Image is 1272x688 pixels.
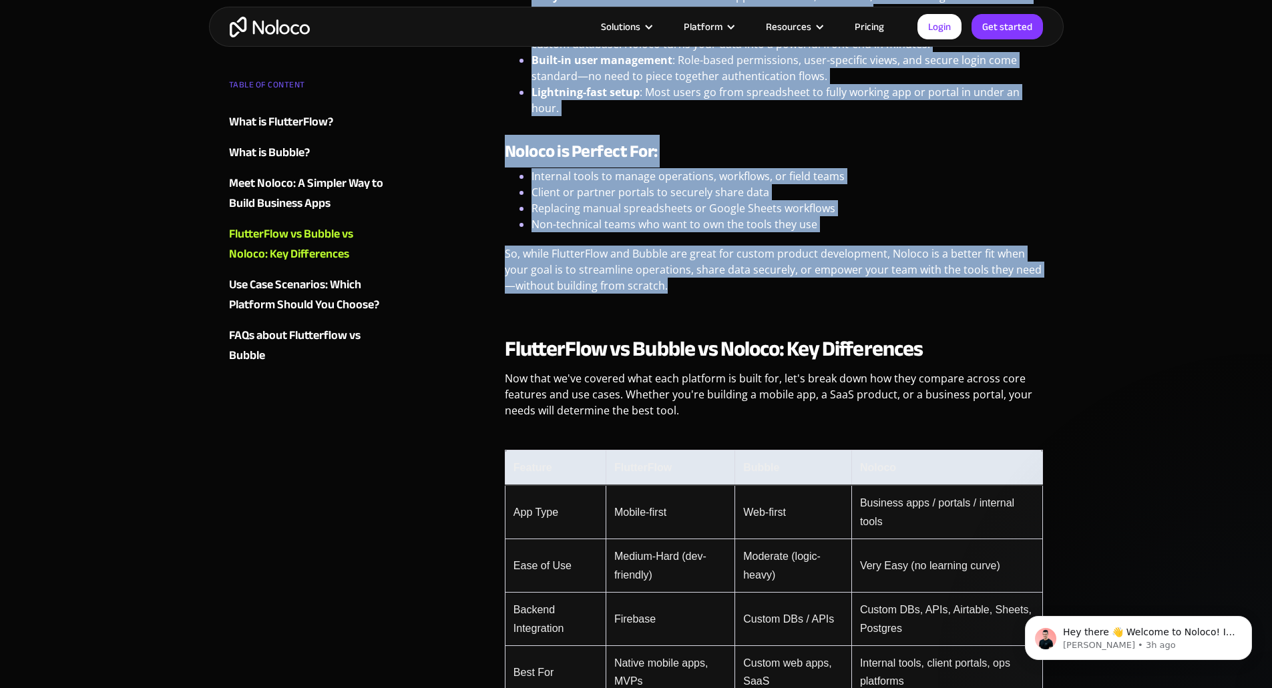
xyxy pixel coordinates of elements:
iframe: Intercom notifications message [1005,588,1272,681]
li: : Most users go from spreadsheet to fully working app or portal in under an hour. [532,84,1044,116]
div: Solutions [584,18,667,35]
a: Pricing [838,18,901,35]
th: FlutterFlow [606,450,734,485]
th: Bubble [735,450,852,485]
div: What is Bubble? [229,143,310,163]
a: Get started [972,14,1043,39]
td: App Type [505,485,606,539]
a: FlutterFlow vs Bubble vs Noloco: Key Differences [229,224,391,264]
strong: Lightning-fast setup [532,85,640,99]
li: Client or partner portals to securely share data [532,184,1044,200]
a: Meet Noloco: A Simpler Way to Build Business Apps [229,174,391,214]
td: Custom DBs, APIs, Airtable, Sheets, Postgres [851,593,1043,646]
td: Custom DBs / APIs [735,593,852,646]
td: Moderate (logic-heavy) [735,539,852,593]
a: home [230,17,310,37]
a: Use Case Scenarios: Which Platform Should You Choose? [229,275,391,315]
div: TABLE OF CONTENT [229,75,391,101]
a: FAQs about Flutterflow vs Bubble [229,326,391,366]
div: Platform [684,18,722,35]
a: What is Bubble? [229,143,391,163]
div: Solutions [601,18,640,35]
div: What is FlutterFlow? [229,112,333,132]
strong: FlutterFlow vs Bubble vs Noloco: Key Differences [505,329,923,369]
td: Backend Integration [505,593,606,646]
strong: Noloco is Perfect For: [505,135,658,167]
td: Very Easy (no learning curve) [851,539,1043,593]
div: Platform [667,18,749,35]
th: Noloco [851,450,1043,485]
td: Mobile-first [606,485,734,539]
strong: Built-in user management [532,53,672,67]
td: Business apps / portals / internal tools [851,485,1043,539]
li: Internal tools to manage operations, workflows, or field teams [532,168,1044,184]
li: : Role-based permissions, user-specific views, and secure login come standard—no need to piece to... [532,52,1044,84]
th: Feature [505,450,606,485]
td: Firebase [606,593,734,646]
div: Resources [766,18,811,35]
td: Ease of Use [505,539,606,593]
p: So, while FlutterFlow and Bubble are great for custom product development, Noloco is a better fit... [505,246,1044,304]
p: Now that we've covered what each platform is built for, let's break down how they compare across ... [505,370,1044,428]
a: Login [917,14,962,39]
td: Medium-Hard (dev-friendly) [606,539,734,593]
td: Web-first [735,485,852,539]
a: What is FlutterFlow? [229,112,391,132]
li: Replacing manual spreadsheets or Google Sheets workflows [532,200,1044,216]
li: Non-technical teams who want to own the tools they use [532,216,1044,232]
div: Resources [749,18,838,35]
